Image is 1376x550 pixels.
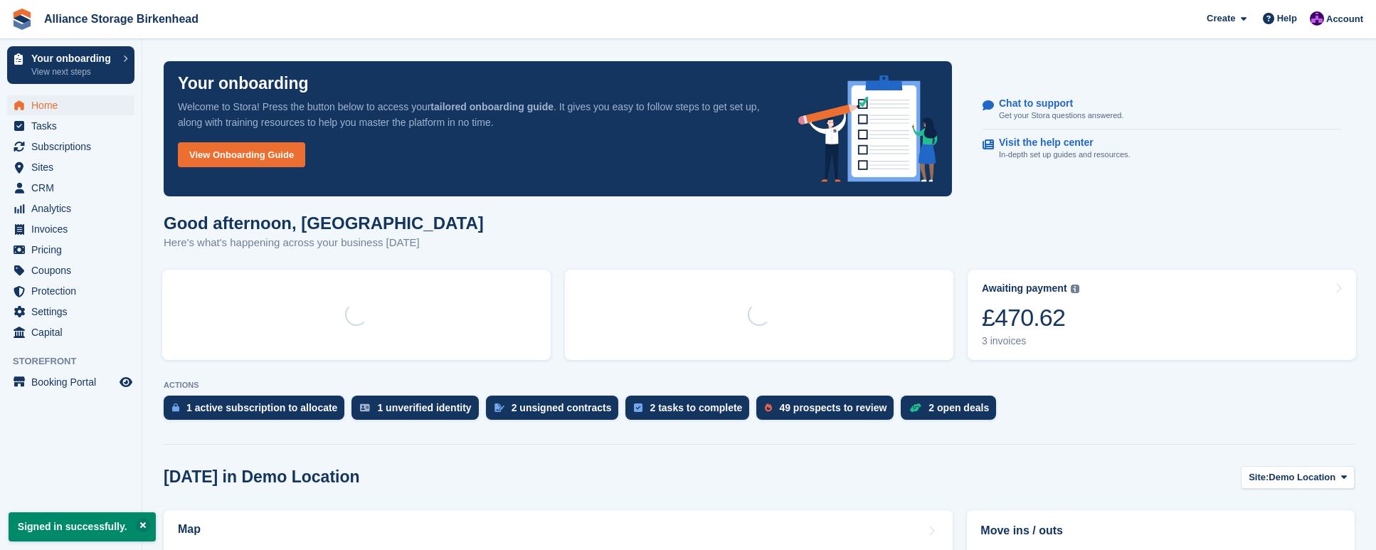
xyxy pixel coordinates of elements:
[7,95,134,115] a: menu
[1071,285,1079,293] img: icon-info-grey-7440780725fd019a000dd9b08b2336e03edf1995a4989e88bcd33f0948082b44.svg
[7,372,134,392] a: menu
[779,402,887,413] div: 49 prospects to review
[11,9,33,30] img: stora-icon-8386f47178a22dfd0bd8f6a31ec36ba5ce8667c1dd55bd0f319d3a0aa187defe.svg
[31,116,117,136] span: Tasks
[999,137,1119,149] p: Visit the help center
[164,396,351,427] a: 1 active subscription to allocate
[164,467,360,487] h2: [DATE] in Demo Location
[7,137,134,157] a: menu
[486,396,626,427] a: 2 unsigned contracts
[7,157,134,177] a: menu
[31,302,117,322] span: Settings
[928,402,989,413] div: 2 open deals
[494,403,504,412] img: contract_signature_icon-13c848040528278c33f63329250d36e43548de30e8caae1d1a13099fd9432cc5.svg
[178,523,201,536] h2: Map
[983,90,1341,129] a: Chat to support Get your Stora questions answered.
[1326,12,1363,26] span: Account
[186,402,337,413] div: 1 active subscription to allocate
[625,396,756,427] a: 2 tasks to complete
[360,403,370,412] img: verify_identity-adf6edd0f0f0b5bbfe63781bf79b02c33cf7c696d77639b501bdc392416b5a36.svg
[7,219,134,239] a: menu
[13,354,142,369] span: Storefront
[982,282,1067,295] div: Awaiting payment
[164,213,484,233] h1: Good afternoon, [GEOGRAPHIC_DATA]
[172,403,179,412] img: active_subscription_to_allocate_icon-d502201f5373d7db506a760aba3b589e785aa758c864c3986d89f69b8ff3...
[982,303,1079,332] div: £470.62
[178,99,776,130] p: Welcome to Stora! Press the button below to access your . It gives you easy to follow steps to ge...
[7,322,134,342] a: menu
[999,97,1112,110] p: Chat to support
[901,396,1003,427] a: 2 open deals
[7,199,134,218] a: menu
[430,101,554,112] strong: tailored onboarding guide
[31,240,117,260] span: Pricing
[31,281,117,301] span: Protection
[31,65,116,78] p: View next steps
[7,178,134,198] a: menu
[968,270,1356,360] a: Awaiting payment £470.62 3 invoices
[31,137,117,157] span: Subscriptions
[512,402,612,413] div: 2 unsigned contracts
[980,522,1341,539] h2: Move ins / outs
[1207,11,1235,26] span: Create
[31,322,117,342] span: Capital
[31,219,117,239] span: Invoices
[634,403,642,412] img: task-75834270c22a3079a89374b754ae025e5fb1db73e45f91037f5363f120a921f8.svg
[7,281,134,301] a: menu
[178,75,309,92] p: Your onboarding
[7,116,134,136] a: menu
[31,95,117,115] span: Home
[1241,466,1355,490] button: Site: Demo Location
[909,403,921,413] img: deal-1b604bf984904fb50ccaf53a9ad4b4a5d6e5aea283cecdc64d6e3604feb123c2.svg
[7,260,134,280] a: menu
[798,75,938,182] img: onboarding-info-6c161a55d2c0e0a8cae90662b2fe09162a5109e8cc188191df67fb4f79e88e88.svg
[31,260,117,280] span: Coupons
[1310,11,1324,26] img: Romilly Norton
[31,53,116,63] p: Your onboarding
[31,372,117,392] span: Booking Portal
[117,374,134,391] a: Preview store
[31,157,117,177] span: Sites
[38,7,204,31] a: Alliance Storage Birkenhead
[351,396,485,427] a: 1 unverified identity
[31,199,117,218] span: Analytics
[178,142,305,167] a: View Onboarding Guide
[983,129,1341,168] a: Visit the help center In-depth set up guides and resources.
[999,149,1131,161] p: In-depth set up guides and resources.
[7,46,134,84] a: Your onboarding View next steps
[164,381,1355,390] p: ACTIONS
[7,302,134,322] a: menu
[1249,470,1269,485] span: Site:
[31,178,117,198] span: CRM
[1277,11,1297,26] span: Help
[1269,470,1335,485] span: Demo Location
[982,335,1079,347] div: 3 invoices
[7,240,134,260] a: menu
[164,235,484,251] p: Here's what's happening across your business [DATE]
[999,110,1123,122] p: Get your Stora questions answered.
[377,402,471,413] div: 1 unverified identity
[9,512,156,541] p: Signed in successfully.
[756,396,901,427] a: 49 prospects to review
[765,403,772,412] img: prospect-51fa495bee0391a8d652442698ab0144808aea92771e9ea1ae160a38d050c398.svg
[650,402,742,413] div: 2 tasks to complete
